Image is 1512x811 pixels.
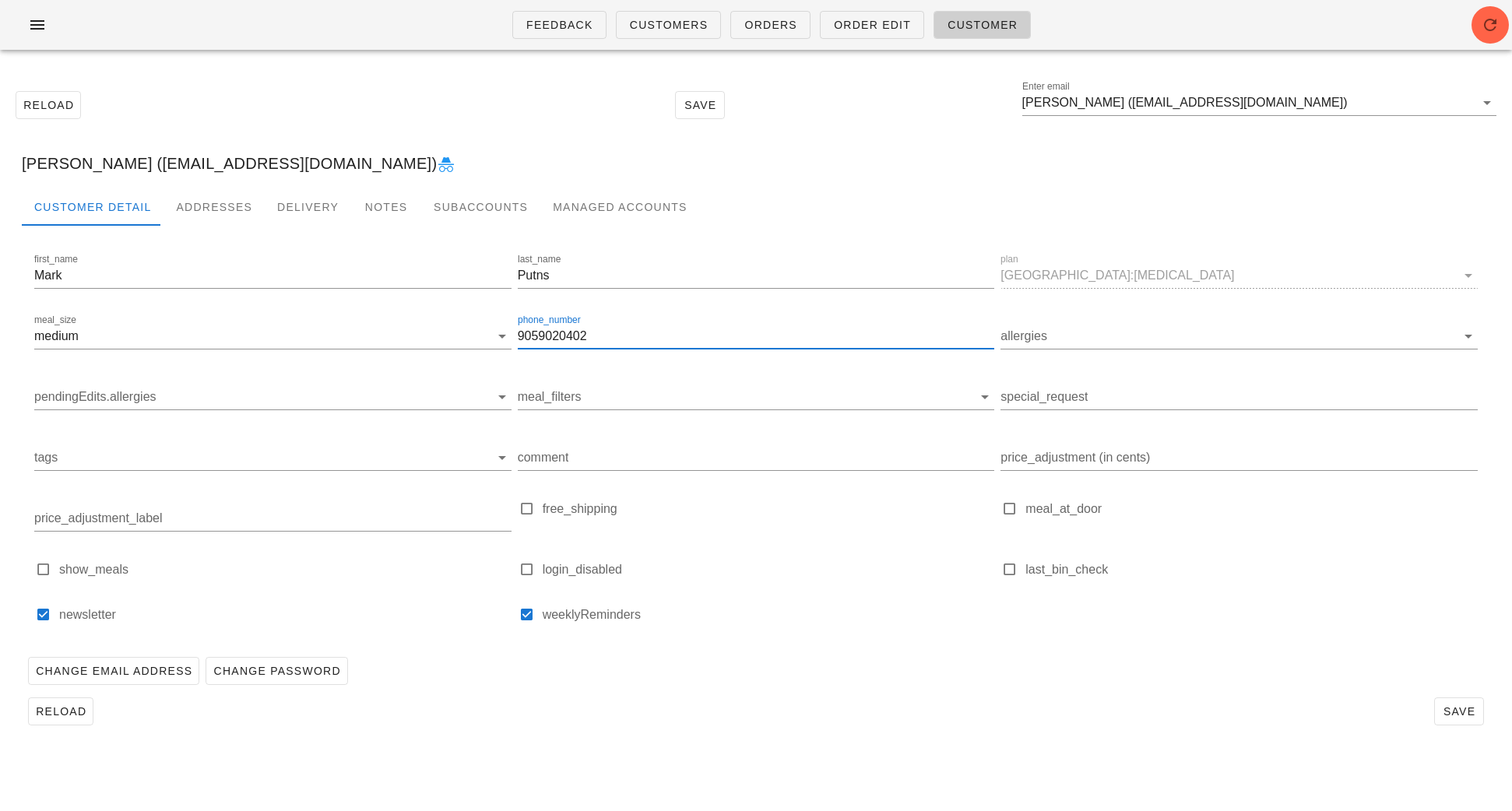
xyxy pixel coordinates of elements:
[518,314,581,326] label: phone_number
[1000,324,1478,349] div: allergies
[206,657,347,685] button: Change Password
[1441,705,1477,718] span: Save
[28,697,93,725] button: Reload
[34,384,512,409] div: pendingEdits.allergies
[744,19,797,31] span: Orders
[421,188,540,226] div: Subaccounts
[35,665,192,677] span: Change Email Address
[34,329,79,343] div: medium
[34,445,512,470] div: tags
[59,607,512,623] label: newsletter
[820,11,924,39] a: Order Edit
[9,139,1503,188] div: [PERSON_NAME] ([EMAIL_ADDRESS][DOMAIN_NAME])
[22,188,164,226] div: Customer Detail
[34,254,78,265] label: first_name
[1025,501,1478,517] label: meal_at_door
[518,254,561,265] label: last_name
[616,11,722,39] a: Customers
[682,99,718,111] span: Save
[213,665,340,677] span: Change Password
[164,188,265,226] div: Addresses
[1000,263,1478,288] div: plan[GEOGRAPHIC_DATA]:[MEDICAL_DATA]
[34,324,512,349] div: meal_sizemedium
[23,99,74,111] span: Reload
[16,91,81,119] button: Reload
[675,91,725,119] button: Save
[34,314,76,326] label: meal_size
[1025,562,1478,578] label: last_bin_check
[833,19,911,31] span: Order Edit
[1434,697,1484,725] button: Save
[730,11,811,39] a: Orders
[1022,81,1070,93] label: Enter email
[28,657,199,685] button: Change Email Address
[629,19,709,31] span: Customers
[518,384,995,409] div: meal_filters
[934,11,1031,39] a: Customer
[1000,254,1018,265] label: plan
[543,607,995,623] label: weeklyReminders
[59,562,512,578] label: show_meals
[543,562,995,578] label: login_disabled
[351,188,421,226] div: Notes
[543,501,995,517] label: free_shipping
[35,705,86,718] span: Reload
[947,19,1018,31] span: Customer
[265,188,351,226] div: Delivery
[526,19,593,31] span: Feedback
[540,188,699,226] div: Managed Accounts
[512,11,607,39] a: Feedback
